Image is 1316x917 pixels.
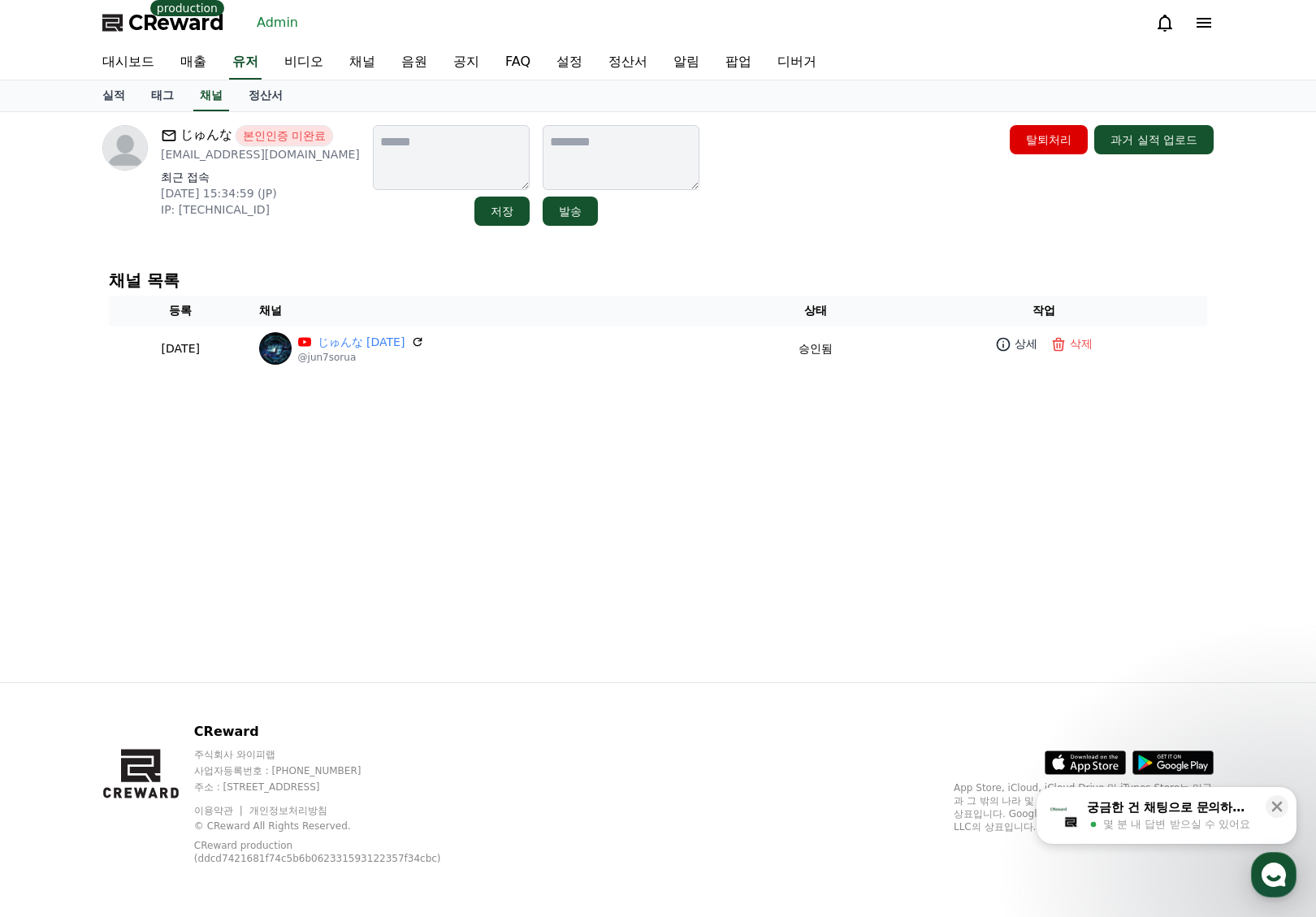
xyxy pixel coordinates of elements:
button: 발송 [543,197,598,226]
a: 팝업 [712,45,764,80]
p: 주식회사 와이피랩 [194,748,479,761]
th: 등록 [109,296,253,326]
a: 채널 [193,80,229,111]
p: @jun7sorua [298,351,425,364]
p: 최근 접속 [161,169,360,185]
a: 공지 [440,45,492,80]
a: 정산서 [595,45,660,80]
a: 실적 [89,80,138,111]
a: じゅんな [DATE] [318,334,405,351]
p: [DATE] [115,340,246,357]
th: 채널 [253,296,751,326]
p: 사업자등록번호 : [PHONE_NUMBER] [194,764,479,777]
a: Admin [250,10,305,36]
a: 알림 [660,45,712,80]
a: 비디오 [271,45,336,80]
img: じゅんな Jun7 [259,332,292,365]
h4: 채널 목록 [109,271,1207,289]
p: App Store, iCloud, iCloud Drive 및 iTunes Store는 미국과 그 밖의 나라 및 지역에서 등록된 Apple Inc.의 서비스 상표입니다. Goo... [954,781,1214,833]
p: 삭제 [1070,335,1093,353]
th: 작업 [881,296,1207,326]
a: 유저 [229,45,262,80]
th: 상태 [750,296,881,326]
a: FAQ [492,45,543,80]
a: 이용약관 [194,805,245,816]
a: 정산서 [236,80,296,111]
p: CReward [194,722,479,742]
button: 저장 [474,197,530,226]
p: © CReward All Rights Reserved. [194,820,479,833]
p: 상세 [1015,335,1037,353]
a: 개인정보처리방침 [249,805,327,816]
button: 탈퇴처리 [1010,125,1088,154]
a: 음원 [388,45,440,80]
span: 본인인증 미완료 [236,125,333,146]
p: CReward production (ddcd7421681f74c5b6b062331593122357f34cbc) [194,839,454,865]
span: CReward [128,10,224,36]
span: じゅんな [180,125,232,146]
p: IP: [TECHNICAL_ID] [161,201,360,218]
a: 상세 [992,332,1041,356]
a: 디버거 [764,45,829,80]
p: [DATE] 15:34:59 (JP) [161,185,360,201]
p: 주소 : [STREET_ADDRESS] [194,781,479,794]
button: 과거 실적 업로드 [1094,125,1214,154]
button: 삭제 [1047,332,1096,356]
img: profile image [102,125,148,171]
a: 설정 [543,45,595,80]
a: 대시보드 [89,45,167,80]
a: 매출 [167,45,219,80]
p: 승인됨 [799,340,833,357]
a: CReward [102,10,224,36]
p: [EMAIL_ADDRESS][DOMAIN_NAME] [161,146,360,162]
a: 태그 [138,80,187,111]
a: 채널 [336,45,388,80]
